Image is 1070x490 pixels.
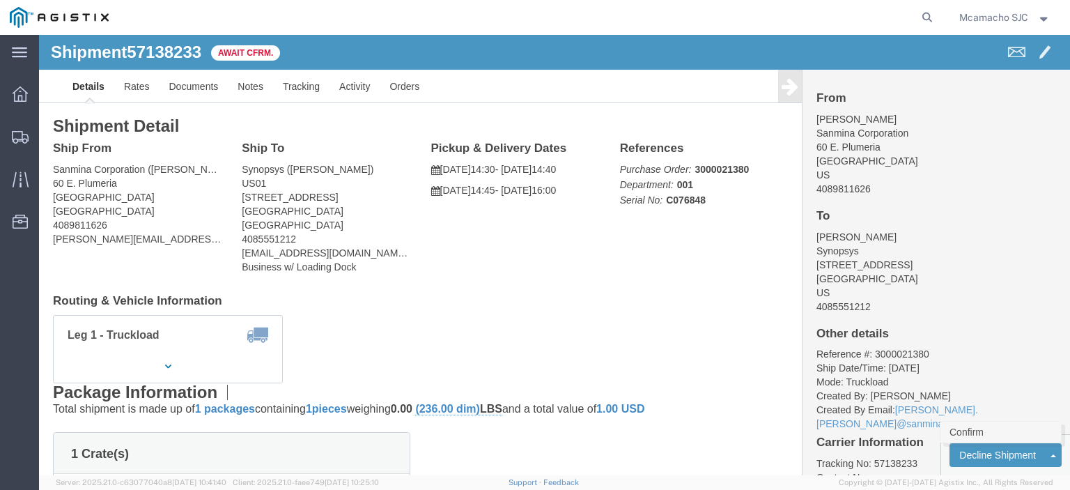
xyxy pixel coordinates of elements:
span: [DATE] 10:41:40 [172,478,226,487]
button: Mcamacho SJC [959,9,1051,26]
span: Client: 2025.21.0-faee749 [233,478,379,487]
span: Mcamacho SJC [959,10,1028,25]
span: Copyright © [DATE]-[DATE] Agistix Inc., All Rights Reserved [839,477,1053,489]
span: [DATE] 10:25:10 [325,478,379,487]
img: logo [10,7,109,28]
a: Support [509,478,543,487]
span: Server: 2025.21.0-c63077040a8 [56,478,226,487]
iframe: FS Legacy Container [39,35,1070,475]
a: Feedback [543,478,579,487]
